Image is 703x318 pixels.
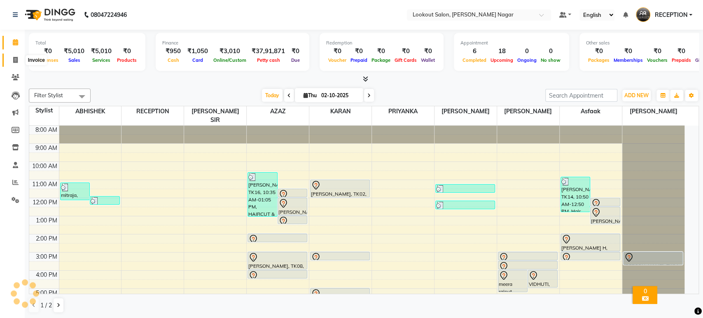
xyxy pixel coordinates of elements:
[436,185,495,192] div: Tushar ., TK07, 11:15 AM-11:45 AM, HAIRCUT - [PERSON_NAME] (₹150)
[59,106,121,117] span: ABHISHEK
[624,252,683,264] div: [PERSON_NAME], TK04, 03:00 PM-03:45 PM, HAIRCUT WITH STYLIST ([DEMOGRAPHIC_DATA])
[289,57,302,63] span: Due
[311,180,369,197] div: [PERSON_NAME], TK02, 11:00 AM-12:00 PM, Root Touch-up 1 inch ( With [MEDICAL_DATA])
[498,252,557,260] div: VIDHUTI, TK03, 03:00 PM-03:30 PM, Pedicure - Aroma
[622,90,651,101] button: ADD NEW
[434,106,497,117] span: [PERSON_NAME]
[30,180,59,189] div: 11:00 AM
[670,57,693,63] span: Prepaids
[591,207,620,224] div: [PERSON_NAME], TK05, 12:30 PM-01:30 PM, Hair Color - Global color [ammonnia free]
[369,47,392,56] div: ₹0
[34,216,59,225] div: 1:00 PM
[515,57,539,63] span: Ongoing
[248,252,307,269] div: [PERSON_NAME], TK08, 03:00 PM-04:00 PM, HAIRCUT & [PERSON_NAME] WITH SENIOR STYLIST ([DEMOGRAPHIC...
[288,47,303,56] div: ₹0
[591,198,620,206] div: [PERSON_NAME], TK05, 12:00 PM-12:30 PM, HAIRCUT WITH SENIOR STYLIST ([DEMOGRAPHIC_DATA])
[311,252,369,260] div: [PERSON_NAME] DRYFRUITS, TK12, 03:00 PM-03:30 PM, HAIRCUT WITH SENIOR STYLIST ([DEMOGRAPHIC_DATA])
[560,106,622,117] span: Asfaak
[645,57,670,63] span: Vouchers
[654,11,687,19] span: RECEPTION
[35,40,139,47] div: Total
[301,92,319,98] span: Thu
[61,47,88,56] div: ₹5,010
[348,47,369,56] div: ₹0
[539,57,563,63] span: No show
[319,89,360,102] input: 2025-10-02
[90,196,119,204] div: kiran, TK10, 11:55 AM-12:25 PM, HAIRCUT WITH JUNIOR STYLIST ([DEMOGRAPHIC_DATA]) (₹250)
[34,126,59,134] div: 8:00 AM
[348,57,369,63] span: Prepaid
[262,89,283,102] span: Today
[539,47,563,56] div: 0
[115,47,139,56] div: ₹0
[436,201,495,209] div: [PERSON_NAME], TK13, 12:10 PM-12:40 PM, HAIRCUT WITH JUNIOR STYLIST ([DEMOGRAPHIC_DATA]) (₹250)
[34,92,63,98] span: Filter Stylist
[30,162,59,171] div: 10:00 AM
[31,198,59,207] div: 12:00 PM
[488,47,515,56] div: 18
[34,289,59,297] div: 5:00 PM
[488,57,515,63] span: Upcoming
[248,47,288,56] div: ₹37,91,871
[184,106,246,125] span: [PERSON_NAME] SIR
[369,57,392,63] span: Package
[392,57,419,63] span: Gift Cards
[90,57,112,63] span: Services
[211,57,248,63] span: Online/Custom
[61,183,90,200] div: mitraja, TK09, 11:10 AM-12:10 PM, HAIRCUT & [PERSON_NAME] WITH JUNIOR STYLIST ([DEMOGRAPHIC_DATA]...
[622,106,684,117] span: [PERSON_NAME]
[34,253,59,261] div: 3:00 PM
[460,40,563,47] div: Appointment
[624,92,649,98] span: ADD NEW
[419,47,437,56] div: ₹0
[586,57,612,63] span: Packages
[612,47,645,56] div: ₹0
[561,177,590,212] div: [PERSON_NAME], TK14, 10:50 AM-12:50 PM, Hair Color - Global Color [men] (₹600),HAIRCUT & [PERSON_...
[460,47,488,56] div: 6
[326,47,348,56] div: ₹0
[88,47,115,56] div: ₹5,010
[162,47,184,56] div: ₹950
[645,47,670,56] div: ₹0
[670,47,693,56] div: ₹0
[162,40,303,47] div: Finance
[372,106,434,117] span: PRIYANKA
[636,7,650,22] img: RECEPTION
[497,106,559,117] span: [PERSON_NAME]
[248,173,277,216] div: [PERSON_NAME], TK16, 10:35 AM-01:05 PM, HAIRCUT & [PERSON_NAME] WITH SENIOR STYLIST ([DEMOGRAPHIC...
[34,234,59,243] div: 2:00 PM
[40,301,52,310] span: 1 / 2
[278,189,307,197] div: [PERSON_NAME], TK01, 11:30 AM-12:00 PM, HAIRCUT WITH SENIOR STYLIST ([DEMOGRAPHIC_DATA])
[586,47,612,56] div: ₹0
[34,144,59,152] div: 9:00 AM
[34,271,59,279] div: 4:00 PM
[35,47,61,56] div: ₹0
[392,47,419,56] div: ₹0
[121,106,184,117] span: RECEPTION
[515,47,539,56] div: 0
[528,270,557,287] div: VIDHUTI, TK03, 04:00 PM-05:00 PM, Waxing - Full Legs (Regular)
[184,47,211,56] div: ₹1,050
[612,57,645,63] span: Memberships
[460,57,488,63] span: Completed
[498,261,557,269] div: VIDHUTI, TK03, 03:30 PM-04:00 PM, Threading - Eyebrows
[66,57,82,63] span: Sales
[561,252,620,260] div: [PERSON_NAME] H, TK11, 03:00 PM-03:30 PM, HAIRCUT - [PERSON_NAME]
[166,57,181,63] span: Cash
[248,270,307,278] div: Harsh, TK17, 04:00 PM-04:30 PM, HAIRCUT WITH SENIOR STYLIST ([DEMOGRAPHIC_DATA])
[634,288,656,295] div: 0
[255,57,282,63] span: Petty cash
[278,216,307,224] div: [PERSON_NAME], TK06, 01:00 PM-01:30 PM, HAIRCUT WITH SENIOR STYLIST ([DEMOGRAPHIC_DATA])
[498,270,528,292] div: meera rajput, TK04, 04:00 PM-05:15 PM, Waxing - Under Arms (Regular)
[26,55,47,65] div: Invoice
[326,40,437,47] div: Redemption
[29,106,59,115] div: Stylist
[21,3,77,26] img: logo
[561,234,620,251] div: [PERSON_NAME] H, TK11, 02:00 PM-03:00 PM, Hair Color - Global color [ammonnia free]
[278,198,307,215] div: [PERSON_NAME], TK01, 12:00 PM-01:00 PM, Facial - Snow White
[115,57,139,63] span: Products
[211,47,248,56] div: ₹3,010
[326,57,348,63] span: Voucher
[311,288,369,296] div: [PERSON_NAME], TK18, 05:00 PM-05:30 PM, HAIRCUT WITH SENIOR STYLIST ([DEMOGRAPHIC_DATA])
[247,106,309,117] span: AZAZ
